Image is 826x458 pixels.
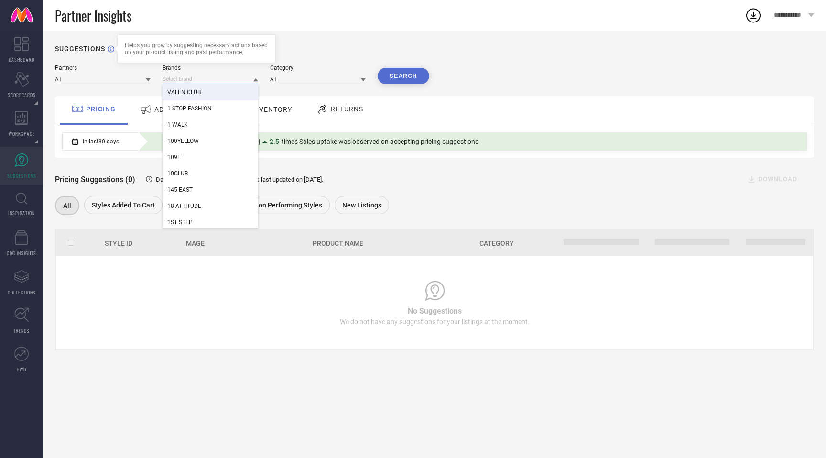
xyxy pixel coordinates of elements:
[8,289,36,296] span: COLLECTIONS
[479,240,514,247] span: Category
[17,366,26,373] span: FWD
[167,170,188,177] span: 10CLUB
[7,172,36,179] span: SUGGESTIONS
[163,133,258,149] div: 100YELLOW
[163,65,258,71] div: Brands
[163,117,258,133] div: 1 WALK
[7,250,36,257] span: CDC INSIGHTS
[167,203,201,209] span: 18 ATTITUDE
[270,65,366,71] div: Category
[154,106,213,113] span: ADVERTISEMENT
[9,130,35,137] span: WORKSPACE
[55,45,105,53] h1: SUGGESTIONS
[163,84,258,100] div: VALEN CLUB
[167,154,181,161] span: 109F
[167,219,193,226] span: 1ST STEP
[163,214,258,230] div: 1ST STEP
[105,240,132,247] span: Style Id
[83,138,119,145] span: In last 30 days
[184,240,205,247] span: Image
[13,327,30,334] span: TRENDS
[251,106,292,113] span: INVENTORY
[163,198,258,214] div: 18 ATTITUDE
[8,91,36,98] span: SCORECARDS
[55,65,151,71] div: Partners
[163,149,258,165] div: 109F
[331,105,363,113] span: RETURNS
[408,306,462,316] span: No Suggestions
[163,165,258,182] div: 10CLUB
[163,182,258,198] div: 145 EAST
[378,68,429,84] button: Search
[167,89,201,96] span: VALEN CLUB
[156,176,323,183] span: Data is based on last 30 days and was last updated on [DATE] .
[125,42,268,55] div: Helps you grow by suggesting necessary actions based on your product listing and past performance.
[313,240,363,247] span: Product Name
[9,56,34,63] span: DASHBOARD
[86,105,116,113] span: PRICING
[92,201,155,209] span: Styles Added To Cart
[8,209,35,217] span: INSPIRATION
[282,138,478,145] span: times Sales uptake was observed on accepting pricing suggestions
[63,202,71,209] span: All
[167,121,188,128] span: 1 WALK
[162,138,180,145] span: 7.04%
[163,100,258,117] div: 1 STOP FASHION
[340,318,530,326] span: We do not have any suggestions for your listings at the moment.
[163,74,258,84] input: Select brand
[167,186,193,193] span: 145 EAST
[55,175,135,184] span: Pricing Suggestions (0)
[167,138,199,144] span: 100YELLOW
[167,105,212,112] span: 1 STOP FASHION
[55,6,131,25] span: Partner Insights
[254,201,322,209] span: Non Performing Styles
[745,7,762,24] div: Open download list
[342,201,381,209] span: New Listings
[157,135,483,148] div: Percentage of sellers who have viewed suggestions for the current Insight Type
[270,138,279,145] span: 2.5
